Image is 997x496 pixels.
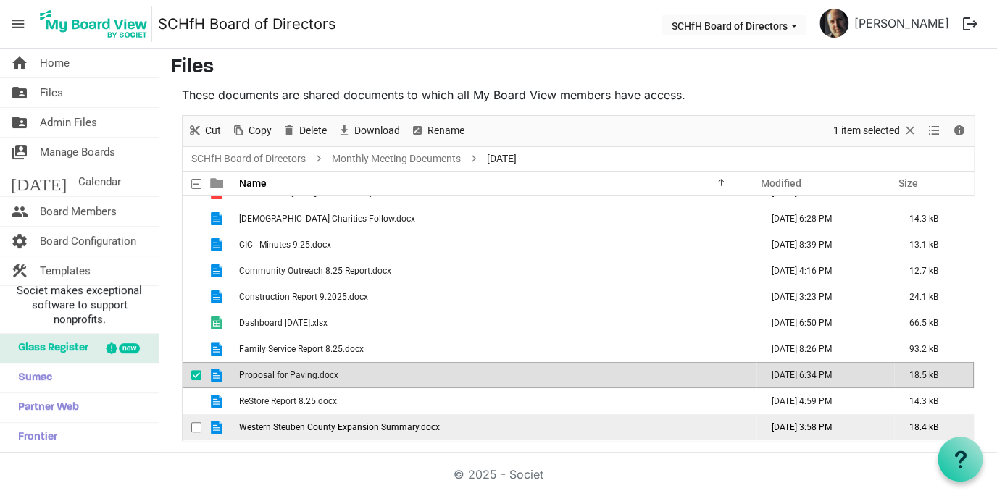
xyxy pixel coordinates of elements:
a: © 2025 - Societ [454,467,543,482]
td: September 16, 2025 6:34 PM column header Modified [756,362,894,388]
span: [DATE] [11,167,67,196]
span: Glass Register [11,334,88,363]
td: checkbox [183,258,201,284]
span: switch_account [11,138,28,167]
div: Rename [405,116,470,146]
td: September 16, 2025 4:16 PM column header Modified [756,258,894,284]
span: Manage Boards [40,138,115,167]
td: checkbox [183,232,201,258]
span: [DEMOGRAPHIC_DATA] Charities Follow.docx [239,214,415,224]
td: is template cell column header type [201,310,235,336]
span: ReStore Report 8.25.docx [239,396,337,406]
button: Copy [229,122,275,140]
td: 93.2 kB is template cell column header Size [894,336,974,362]
td: Construction Report 9.2025.docx is template cell column header Name [235,284,756,310]
td: September 11, 2025 8:26 PM column header Modified [756,336,894,362]
button: Cut [185,122,224,140]
button: logout [955,9,985,39]
h3: Files [171,56,985,80]
td: September 11, 2025 3:58 PM column header Modified [756,414,894,440]
span: Rename [426,122,466,140]
span: Home [40,49,70,77]
td: is template cell column header type [201,336,235,362]
td: CIC - Minutes 9.25.docx is template cell column header Name [235,232,756,258]
span: Cut [204,122,222,140]
span: 1 item selected [832,122,901,140]
button: SCHfH Board of Directors dropdownbutton [662,15,806,35]
p: These documents are shared documents to which all My Board View members have access. [182,86,975,104]
span: Board Members [40,197,117,226]
span: construction [11,256,28,285]
span: Dashboard [DATE].xlsx [239,318,328,328]
div: new [119,343,140,353]
td: September 11, 2025 6:28 PM column header Modified [756,206,894,232]
div: View [922,116,947,146]
td: Community Outreach 8.25 Report.docx is template cell column header Name [235,258,756,284]
button: Selection [831,122,920,140]
button: Rename [408,122,467,140]
td: is template cell column header type [201,232,235,258]
span: Size [898,177,917,189]
td: Dashboard 08.31.2025.xlsx is template cell column header Name [235,310,756,336]
td: is template cell column header type [201,388,235,414]
span: home [11,49,28,77]
td: checkbox [183,310,201,336]
td: 66.5 kB is template cell column header Size [894,310,974,336]
td: 18.5 kB is template cell column header Size [894,362,974,388]
span: Copy [247,122,273,140]
td: 18.4 kB is template cell column header Size [894,414,974,440]
button: Delete [280,122,330,140]
a: My Board View Logo [36,6,158,42]
img: yBGpWBoWnom3Zw7BMdEWlLVUZpYoI47Jpb9souhwf1jEgJUyyu107S__lmbQQ54c4KKuLw7hNP5JKuvjTEF3_w_thumb.png [819,9,848,38]
span: folder_shared [11,108,28,137]
td: is template cell column header type [201,414,235,440]
a: Monthly Meeting Documents [329,150,464,168]
td: checkbox [183,388,201,414]
div: Clear selection [828,116,922,146]
span: people [11,197,28,226]
td: is template cell column header type [201,258,235,284]
span: Proposal for Paving.docx [239,370,338,380]
span: Societ makes exceptional software to support nonprofits. [7,283,152,327]
td: checkbox [183,284,201,310]
td: 14.3 kB is template cell column header Size [894,206,974,232]
button: View dropdownbutton [925,122,943,140]
span: Community Outreach 8.25 Report.docx [239,266,391,276]
td: is template cell column header type [201,206,235,232]
td: 13.1 kB is template cell column header Size [894,232,974,258]
td: September 11, 2025 4:59 PM column header Modified [756,388,894,414]
span: [DATE] [484,150,520,168]
span: Partner Web [11,393,79,422]
button: Download [335,122,403,140]
span: Delete [298,122,328,140]
span: settings [11,227,28,256]
span: Board Configuration [40,227,136,256]
div: Copy [226,116,277,146]
div: Details [947,116,972,146]
td: September 12, 2025 3:23 PM column header Modified [756,284,894,310]
a: [PERSON_NAME] [848,9,955,38]
span: menu [4,10,32,38]
td: Family Service Report 8.25.docx is template cell column header Name [235,336,756,362]
span: folder_shared [11,78,28,107]
span: CIC - Minutes 9.25.docx [239,240,331,250]
span: Admin Files [40,108,97,137]
span: Sumac [11,363,52,392]
td: checkbox [183,414,201,440]
td: Catholic Charities Follow.docx is template cell column header Name [235,206,756,232]
td: Proposal for Paving.docx is template cell column header Name [235,362,756,388]
td: checkbox [183,206,201,232]
td: 14.3 kB is template cell column header Size [894,388,974,414]
td: September 16, 2025 6:50 PM column header Modified [756,310,894,336]
span: Modified [760,177,801,189]
td: checkbox [183,362,201,388]
td: ReStore Report 8.25.docx is template cell column header Name [235,388,756,414]
td: September 16, 2025 8:39 PM column header Modified [756,232,894,258]
button: Details [950,122,969,140]
td: Western Steuben County Expansion Summary.docx is template cell column header Name [235,414,756,440]
td: is template cell column header type [201,284,235,310]
span: Calendar [78,167,121,196]
a: SCHfH Board of Directors [188,150,309,168]
span: Construction Report 9.2025.docx [239,292,368,302]
img: My Board View Logo [36,6,152,42]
